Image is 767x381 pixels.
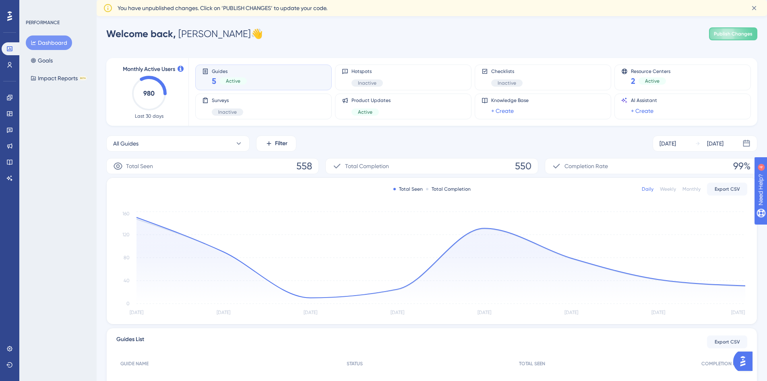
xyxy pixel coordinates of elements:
span: Active [645,78,659,84]
tspan: [DATE] [478,310,491,315]
text: 980 [143,90,155,97]
span: GUIDE NAME [120,360,149,367]
span: Welcome back, [106,28,176,40]
span: Guides List [116,335,144,349]
button: Filter [256,135,296,152]
button: Publish Changes [709,27,757,40]
span: Resource Centers [631,68,670,74]
tspan: 80 [124,255,130,260]
button: Impact ReportsBETA [26,71,91,85]
button: Goals [26,53,58,68]
tspan: 120 [122,232,130,237]
span: Total Completion [345,161,389,171]
span: 5 [212,75,216,87]
tspan: [DATE] [217,310,230,315]
span: Guides [212,68,247,74]
div: [DATE] [659,139,676,148]
span: 99% [733,160,750,173]
span: Export CSV [715,339,740,345]
tspan: 0 [126,301,130,306]
span: Filter [275,139,287,148]
tspan: [DATE] [130,310,143,315]
div: Total Completion [426,186,471,192]
a: + Create [631,106,653,116]
span: Active [226,78,240,84]
div: [PERSON_NAME] 👋 [106,27,263,40]
span: Export CSV [715,186,740,192]
span: Hotspots [351,68,383,75]
span: Last 30 days [135,113,163,119]
span: You have unpublished changes. Click on ‘PUBLISH CHANGES’ to update your code. [118,3,327,13]
span: 558 [296,160,312,173]
div: Monthly [682,186,701,192]
a: + Create [491,106,514,116]
span: Need Help? [19,2,50,12]
tspan: [DATE] [731,310,745,315]
span: STATUS [347,360,363,367]
span: COMPLETION RATE [701,360,743,367]
button: Export CSV [707,183,747,196]
div: Total Seen [393,186,423,192]
span: Inactive [218,109,237,115]
span: Surveys [212,97,243,104]
div: 4 [56,4,58,10]
iframe: UserGuiding AI Assistant Launcher [733,349,757,373]
div: BETA [79,76,87,80]
div: Daily [642,186,653,192]
span: Checklists [491,68,523,75]
div: PERFORMANCE [26,19,60,26]
span: Total Seen [126,161,153,171]
div: [DATE] [707,139,724,148]
button: Dashboard [26,35,72,50]
span: Knowledge Base [491,97,529,104]
button: All Guides [106,135,250,152]
span: Active [358,109,372,115]
button: Export CSV [707,335,747,348]
tspan: 40 [124,278,130,283]
tspan: 160 [122,211,130,217]
span: Publish Changes [714,31,753,37]
tspan: [DATE] [564,310,578,315]
span: AI Assistant [631,97,657,104]
span: Inactive [498,80,516,86]
span: 550 [515,160,531,173]
tspan: [DATE] [304,310,317,315]
span: All Guides [113,139,139,148]
tspan: [DATE] [391,310,404,315]
span: Monthly Active Users [123,65,175,74]
span: TOTAL SEEN [519,360,545,367]
span: Completion Rate [564,161,608,171]
span: 2 [631,75,635,87]
span: Inactive [358,80,376,86]
span: Product Updates [351,97,391,104]
tspan: [DATE] [651,310,665,315]
div: Weekly [660,186,676,192]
